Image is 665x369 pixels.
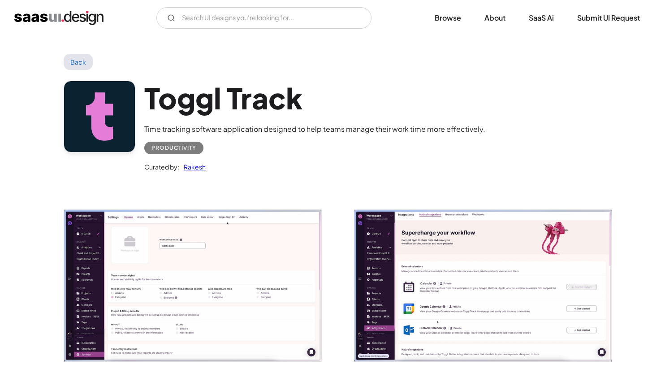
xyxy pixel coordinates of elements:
a: SaaS Ai [518,8,565,28]
div: Time tracking software application designed to help teams manage their work time more effectively. [144,124,485,135]
a: home [14,11,104,25]
div: Curated by: [144,161,179,172]
a: Browse [424,8,472,28]
a: Submit UI Request [566,8,651,28]
a: Back [64,54,93,70]
a: open lightbox [64,210,321,361]
a: Rakesh [179,161,206,172]
h1: Toggl Track [144,81,485,115]
img: 667a537406e3891bdbf8fbbe_general%20settings.png [64,210,321,361]
img: 667a5374946aabe375dbf5cf_integrations.png [354,210,612,361]
a: open lightbox [354,210,612,361]
form: Email Form [156,7,371,29]
div: Productivity [151,143,196,153]
input: Search UI designs you're looking for... [156,7,371,29]
a: About [474,8,516,28]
